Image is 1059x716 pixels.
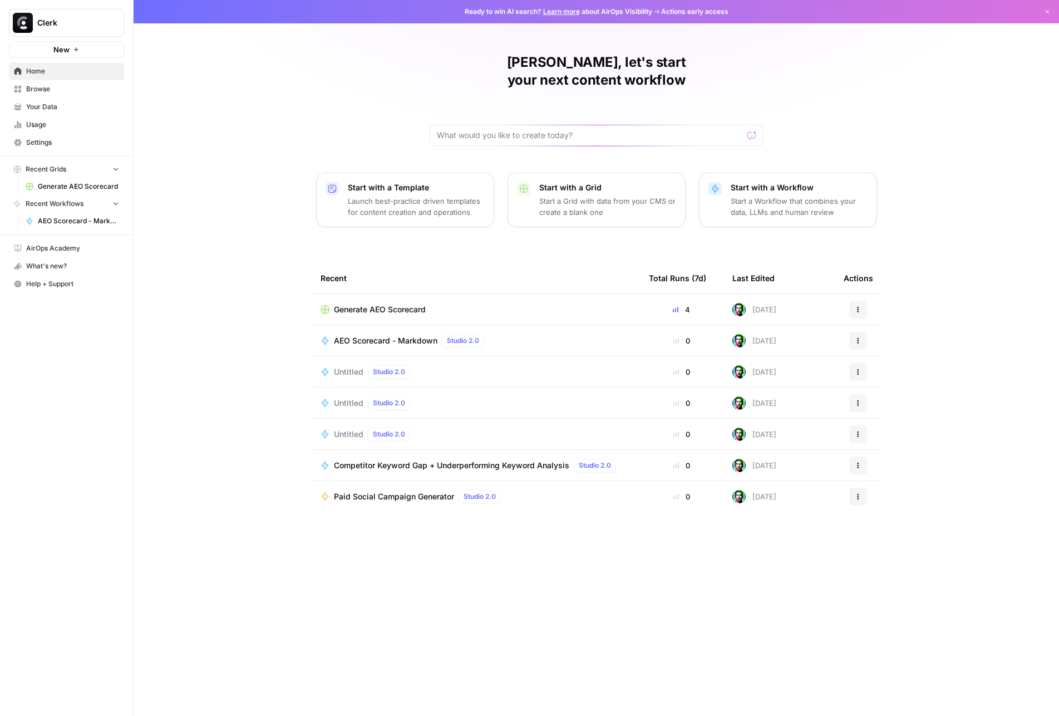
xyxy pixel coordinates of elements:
a: Generate AEO Scorecard [21,178,124,195]
button: What's new? [9,257,124,275]
p: Start with a Grid [539,182,676,193]
a: UntitledStudio 2.0 [321,428,631,441]
p: Start with a Template [348,182,485,193]
span: Competitor Keyword Gap + Underperforming Keyword Analysis [334,460,569,471]
span: Studio 2.0 [373,367,405,377]
span: Help + Support [26,279,119,289]
button: Recent Workflows [9,195,124,212]
span: Recent Workflows [26,199,83,209]
img: 2ny2lhy5z6ffk8a48et5s81dpqao [732,459,746,472]
a: Your Data [9,98,124,116]
span: Untitled [334,366,363,377]
a: Competitor Keyword Gap + Underperforming Keyword AnalysisStudio 2.0 [321,459,631,472]
img: Clerk Logo [13,13,33,33]
div: Last Edited [732,263,775,293]
button: Workspace: Clerk [9,9,124,37]
p: Start with a Workflow [731,182,868,193]
span: Untitled [334,429,363,440]
div: 0 [649,366,715,377]
span: Home [26,66,119,76]
span: Paid Social Campaign Generator [334,491,454,502]
div: 0 [649,398,715,409]
div: Recent [321,263,631,293]
span: Studio 2.0 [447,336,479,346]
a: UntitledStudio 2.0 [321,396,631,410]
div: 0 [649,460,715,471]
a: Home [9,62,124,80]
img: 2ny2lhy5z6ffk8a48et5s81dpqao [732,428,746,441]
span: Ready to win AI search? about AirOps Visibility [465,7,652,17]
h1: [PERSON_NAME], let's start your next content workflow [430,53,764,89]
div: 0 [649,429,715,440]
div: 0 [649,335,715,346]
span: Generate AEO Scorecard [38,182,119,192]
img: 2ny2lhy5z6ffk8a48et5s81dpqao [732,303,746,316]
span: Untitled [334,398,363,409]
span: Actions early access [661,7,728,17]
span: Studio 2.0 [464,492,496,502]
div: What's new? [9,258,124,274]
span: Recent Grids [26,164,66,174]
button: Help + Support [9,275,124,293]
button: Recent Grids [9,161,124,178]
a: Browse [9,80,124,98]
a: AEO Scorecard - MarkdownStudio 2.0 [321,334,631,347]
span: Studio 2.0 [373,429,405,439]
a: UntitledStudio 2.0 [321,365,631,379]
a: Generate AEO Scorecard [321,304,631,315]
img: 2ny2lhy5z6ffk8a48et5s81dpqao [732,490,746,503]
a: AEO Scorecard - Markdown [21,212,124,230]
span: Your Data [26,102,119,112]
div: [DATE] [732,303,776,316]
span: Studio 2.0 [373,398,405,408]
div: [DATE] [732,334,776,347]
div: [DATE] [732,428,776,441]
button: Start with a TemplateLaunch best-practice driven templates for content creation and operations [316,173,494,227]
span: New [53,44,70,55]
div: [DATE] [732,365,776,379]
div: Actions [844,263,873,293]
span: AEO Scorecard - Markdown [334,335,437,346]
button: Start with a WorkflowStart a Workflow that combines your data, LLMs and human review [699,173,877,227]
div: 0 [649,491,715,502]
div: 4 [649,304,715,315]
div: [DATE] [732,396,776,410]
div: [DATE] [732,490,776,503]
span: Clerk [37,17,105,28]
span: Browse [26,84,119,94]
p: Start a Grid with data from your CMS or create a blank one [539,195,676,218]
a: AirOps Academy [9,239,124,257]
img: 2ny2lhy5z6ffk8a48et5s81dpqao [732,334,746,347]
input: What would you like to create today? [437,130,743,141]
span: Settings [26,138,119,148]
span: Studio 2.0 [579,460,611,470]
a: Usage [9,116,124,134]
button: Start with a GridStart a Grid with data from your CMS or create a blank one [508,173,686,227]
img: 2ny2lhy5z6ffk8a48et5s81dpqao [732,396,746,410]
button: New [9,41,124,58]
span: AirOps Academy [26,243,119,253]
img: 2ny2lhy5z6ffk8a48et5s81dpqao [732,365,746,379]
p: Start a Workflow that combines your data, LLMs and human review [731,195,868,218]
span: AEO Scorecard - Markdown [38,216,119,226]
span: Usage [26,120,119,130]
a: Settings [9,134,124,151]
a: Paid Social Campaign GeneratorStudio 2.0 [321,490,631,503]
p: Launch best-practice driven templates for content creation and operations [348,195,485,218]
div: [DATE] [732,459,776,472]
span: Generate AEO Scorecard [334,304,426,315]
div: Total Runs (7d) [649,263,706,293]
a: Learn more [543,7,580,16]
